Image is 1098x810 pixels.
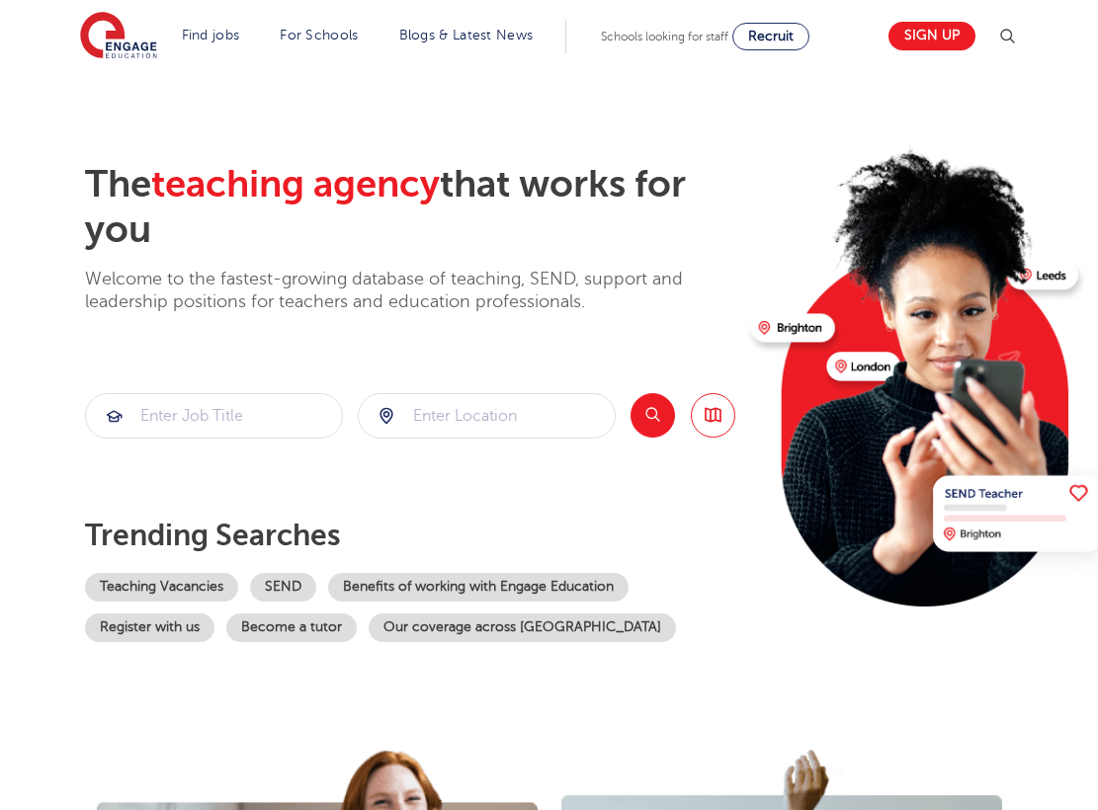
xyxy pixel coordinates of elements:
p: Welcome to the fastest-growing database of teaching, SEND, support and leadership positions for t... [85,268,735,314]
a: Sign up [888,22,975,50]
div: Submit [85,393,343,439]
a: Our coverage across [GEOGRAPHIC_DATA] [369,613,676,642]
a: Register with us [85,613,214,642]
button: Search [631,393,675,438]
span: Schools looking for staff [601,30,728,43]
div: Submit [358,393,616,439]
span: teaching agency [151,163,440,205]
a: Recruit [732,23,809,50]
a: Find jobs [182,28,240,42]
a: For Schools [280,28,358,42]
p: Trending searches [85,518,735,553]
input: Submit [86,394,342,438]
a: Blogs & Latest News [399,28,534,42]
h2: The that works for you [85,162,735,253]
a: SEND [250,573,316,602]
a: Teaching Vacancies [85,573,238,602]
span: Recruit [748,29,794,43]
img: Engage Education [80,12,157,61]
input: Submit [359,394,615,438]
a: Become a tutor [226,613,357,642]
a: Benefits of working with Engage Education [328,573,629,602]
